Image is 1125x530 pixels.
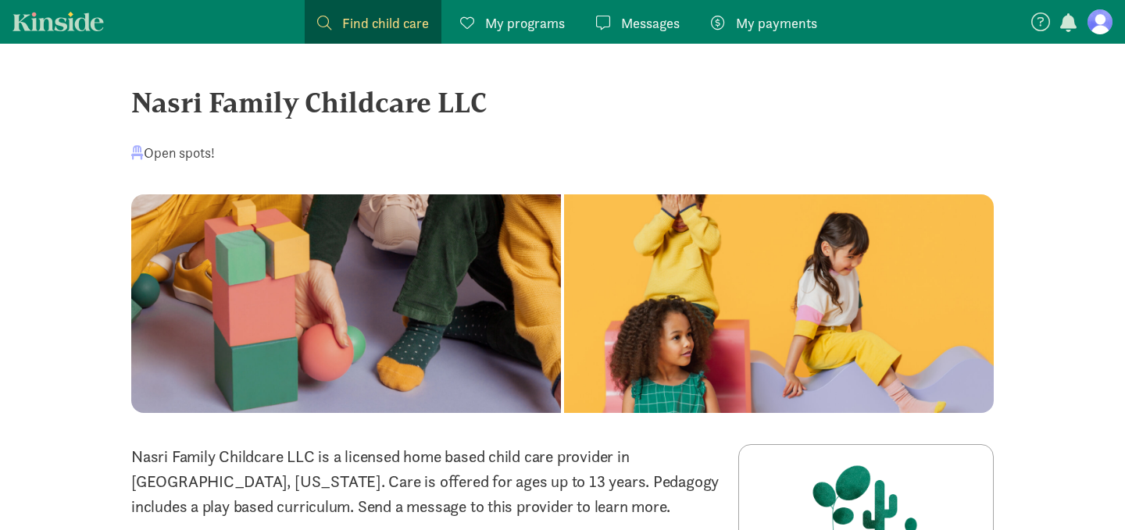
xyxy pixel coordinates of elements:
a: Kinside [12,12,104,31]
div: Nasri Family Childcare LLC [131,81,994,123]
span: Messages [621,12,680,34]
span: My programs [485,12,565,34]
p: Nasri Family Childcare LLC is a licensed home based child care provider in [GEOGRAPHIC_DATA], [US... [131,444,720,519]
div: Open spots! [131,142,215,163]
span: My payments [736,12,817,34]
span: Find child care [342,12,429,34]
